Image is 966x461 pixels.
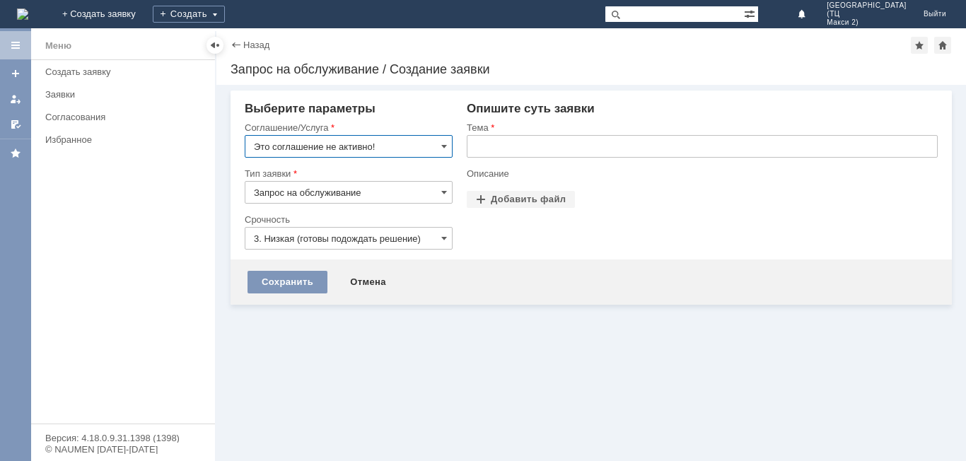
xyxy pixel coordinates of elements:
div: Скрыть меню [206,37,223,54]
div: Тип заявки [245,169,450,178]
a: Создать заявку [40,61,212,83]
span: Выберите параметры [245,102,376,115]
div: Версия: 4.18.0.9.31.1398 (1398) [45,433,201,443]
span: Опишите суть заявки [467,102,595,115]
div: © NAUMEN [DATE]-[DATE] [45,445,201,454]
div: Создать заявку [45,66,206,77]
div: Описание [467,169,935,178]
span: Макси 2) [827,18,907,27]
a: Согласования [40,106,212,128]
span: Расширенный поиск [744,6,758,20]
div: Избранное [45,134,191,145]
span: [GEOGRAPHIC_DATA] [827,1,907,10]
div: Запрос на обслуживание / Создание заявки [231,62,952,76]
a: Назад [243,40,269,50]
div: Добавить в избранное [911,37,928,54]
div: Сделать домашней страницей [934,37,951,54]
div: Тема [467,123,935,132]
div: Создать [153,6,225,23]
a: Создать заявку [4,62,27,85]
div: Срочность [245,215,450,224]
div: Меню [45,37,71,54]
div: Согласования [45,112,206,122]
a: Мои согласования [4,113,27,136]
span: (ТЦ [827,10,907,18]
a: Перейти на домашнюю страницу [17,8,28,20]
div: Заявки [45,89,206,100]
a: Заявки [40,83,212,105]
div: Соглашение/Услуга [245,123,450,132]
img: logo [17,8,28,20]
a: Мои заявки [4,88,27,110]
